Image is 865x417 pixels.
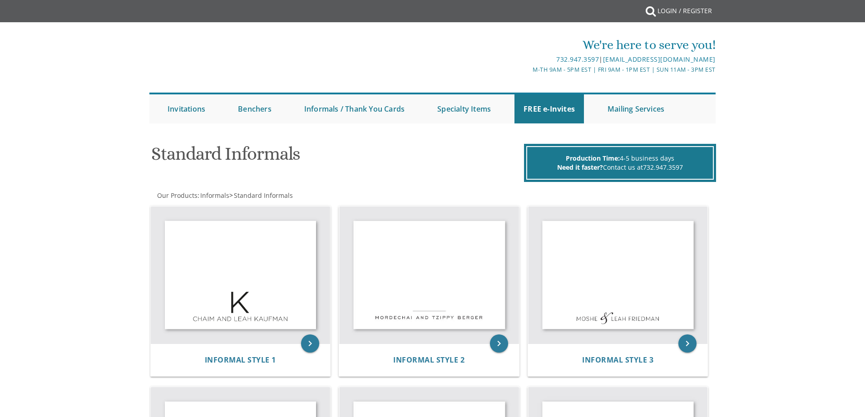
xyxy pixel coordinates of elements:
a: Informal Style 3 [582,356,653,364]
a: Informal Style 1 [205,356,276,364]
a: keyboard_arrow_right [678,334,697,353]
span: > [229,191,293,200]
a: Standard Informals [233,191,293,200]
a: keyboard_arrow_right [490,334,508,353]
img: Informal Style 1 [151,206,331,344]
a: Specialty Items [428,94,500,123]
a: Benchers [229,94,281,123]
a: Informal Style 2 [393,356,465,364]
span: Need it faster? [557,163,603,172]
a: Invitations [158,94,214,123]
a: keyboard_arrow_right [301,334,319,353]
a: Informals / Thank You Cards [295,94,414,123]
span: Informals [200,191,229,200]
div: | [339,54,716,65]
a: 732.947.3597 [556,55,599,64]
span: Production Time: [566,154,620,162]
a: Mailing Services [598,94,673,123]
h1: Standard Informals [151,144,522,171]
img: Informal Style 2 [339,206,519,344]
a: [EMAIL_ADDRESS][DOMAIN_NAME] [603,55,716,64]
span: Informal Style 2 [393,355,465,365]
div: : [149,191,433,200]
span: Informal Style 3 [582,355,653,365]
a: 732.947.3597 [643,163,683,172]
div: M-Th 9am - 5pm EST | Fri 9am - 1pm EST | Sun 11am - 3pm EST [339,65,716,74]
span: Standard Informals [234,191,293,200]
a: FREE e-Invites [514,94,584,123]
img: Informal Style 3 [528,206,708,344]
div: We're here to serve you! [339,36,716,54]
div: 4-5 business days Contact us at [526,146,714,180]
a: Our Products [156,191,198,200]
a: Informals [199,191,229,200]
span: Informal Style 1 [205,355,276,365]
